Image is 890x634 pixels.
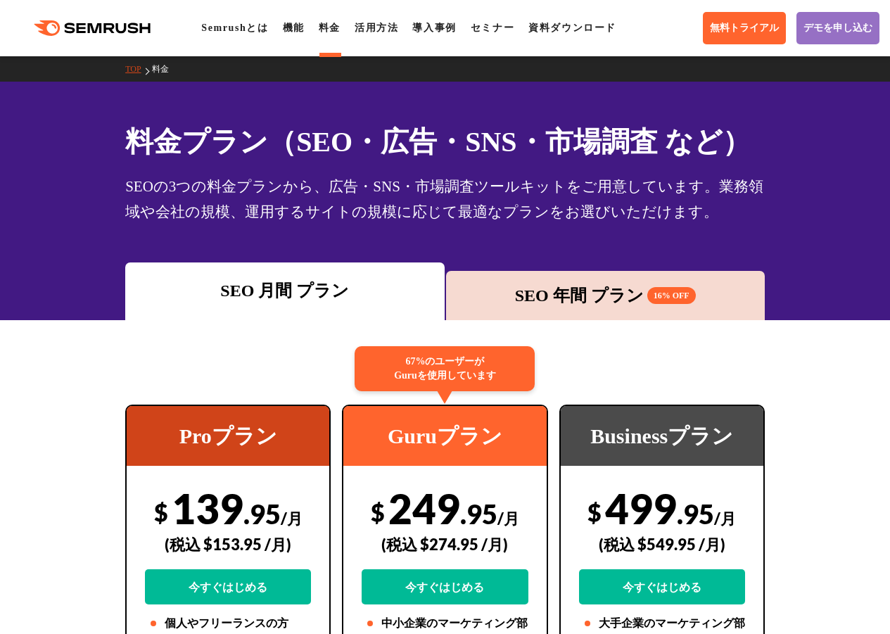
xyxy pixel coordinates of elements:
div: Businessプラン [561,406,763,466]
span: .95 [243,497,281,530]
a: 機能 [283,23,305,33]
div: 249 [362,483,528,604]
a: 今すぐはじめる [579,569,745,604]
a: 料金 [319,23,341,33]
a: 今すぐはじめる [362,569,528,604]
a: セミナー [471,23,514,33]
a: 活用方法 [355,23,398,33]
a: 資料ダウンロード [528,23,616,33]
span: .95 [460,497,497,530]
div: (税込 $549.95 /月) [579,519,745,569]
div: (税込 $274.95 /月) [362,519,528,569]
div: SEO 月間 プラン [132,278,437,303]
span: $ [587,497,602,526]
span: /月 [497,509,519,528]
a: 無料トライアル [703,12,786,44]
div: Guruプラン [343,406,546,466]
a: 導入事例 [412,23,456,33]
a: 料金 [152,64,179,74]
div: SEO 年間 プラン [453,283,758,308]
div: 499 [579,483,745,604]
span: 無料トライアル [710,22,779,34]
a: 今すぐはじめる [145,569,311,604]
div: (税込 $153.95 /月) [145,519,311,569]
div: Proプラン [127,406,329,466]
div: 139 [145,483,311,604]
span: デモを申し込む [803,22,872,34]
span: 16% OFF [647,287,696,304]
span: $ [371,497,385,526]
span: /月 [281,509,303,528]
a: デモを申し込む [796,12,879,44]
span: .95 [677,497,714,530]
div: SEOの3つの料金プランから、広告・SNS・市場調査ツールキットをご用意しています。業務領域や会社の規模、運用するサイトの規模に応じて最適なプランをお選びいただけます。 [125,174,765,224]
span: /月 [714,509,736,528]
a: Semrushとは [201,23,268,33]
div: 67%のユーザーが Guruを使用しています [355,346,535,391]
span: $ [154,497,168,526]
li: 個人やフリーランスの方 [145,615,311,632]
a: TOP [125,64,151,74]
h1: 料金プラン（SEO・広告・SNS・市場調査 など） [125,121,765,163]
